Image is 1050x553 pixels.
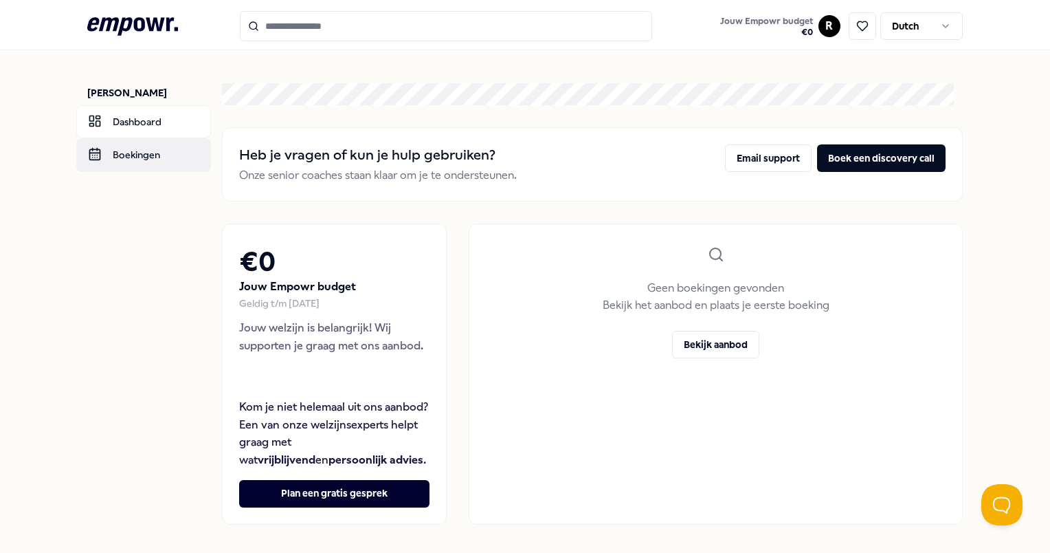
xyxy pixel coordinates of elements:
[603,279,829,314] p: Geen boekingen gevonden Bekijk het aanbod en plaats je eerste boeking
[239,241,429,284] h2: € 0
[725,144,812,172] button: Email support
[725,144,812,184] a: Email support
[239,480,429,508] button: Plan een gratis gesprek
[672,331,759,358] button: Bekijk aanbod
[239,144,517,166] h2: Heb je vragen of kun je hulp gebruiken?
[258,453,315,466] strong: vrijblijvend
[720,27,813,38] span: € 0
[76,138,211,171] a: Boekingen
[239,166,517,184] p: Onze senior coaches staan klaar om je te ondersteunen.
[239,296,429,311] div: Geldig t/m [DATE]
[328,453,423,466] strong: persoonlijk advies
[720,16,813,27] span: Jouw Empowr budget
[240,11,652,41] input: Search for products, categories or subcategories
[76,105,211,138] a: Dashboard
[239,398,429,468] p: Kom je niet helemaal uit ons aanbod? Een van onze welzijnsexperts helpt graag met wat en .
[717,13,816,41] button: Jouw Empowr budget€0
[715,12,818,41] a: Jouw Empowr budget€0
[981,484,1023,525] iframe: Help Scout Beacon - Open
[817,144,946,172] button: Boek een discovery call
[239,319,429,354] p: Jouw welzijn is belangrijk! Wij supporten je graag met ons aanbod.
[87,86,211,100] p: [PERSON_NAME]
[818,15,840,37] button: R
[239,278,429,296] p: Jouw Empowr budget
